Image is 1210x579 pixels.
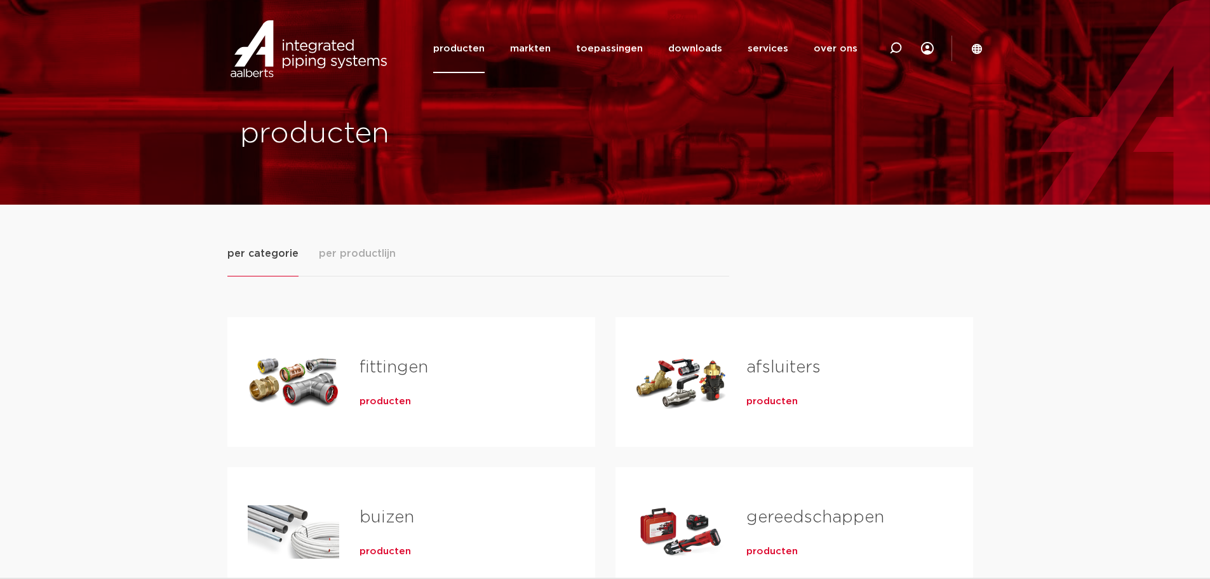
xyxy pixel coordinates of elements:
a: producten [360,545,411,558]
a: over ons [814,24,857,73]
a: markten [510,24,551,73]
span: per productlijn [319,246,396,261]
nav: Menu [433,24,857,73]
a: services [748,24,788,73]
a: buizen [360,509,414,526]
a: fittingen [360,359,428,376]
a: producten [433,24,485,73]
a: gereedschappen [746,509,884,526]
a: producten [746,395,798,408]
span: per categorie [227,246,299,261]
a: toepassingen [576,24,643,73]
a: downloads [668,24,722,73]
h1: producten [240,114,599,154]
a: producten [360,395,411,408]
a: afsluiters [746,359,821,376]
a: producten [746,545,798,558]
